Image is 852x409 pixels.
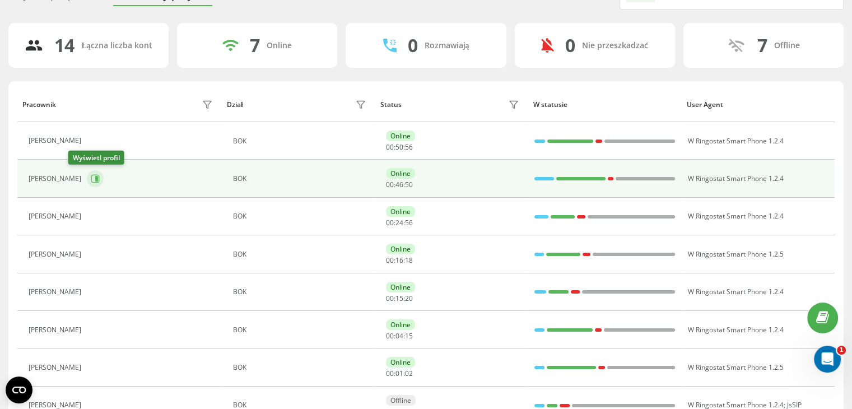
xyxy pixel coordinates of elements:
[687,287,783,296] span: W Ringostat Smart Phone 1.2.4
[386,294,394,303] span: 00
[267,41,292,50] div: Online
[233,137,369,145] div: BOK
[395,294,403,303] span: 15
[29,288,84,296] div: [PERSON_NAME]
[29,364,84,371] div: [PERSON_NAME]
[395,331,403,341] span: 04
[814,346,841,373] iframe: Intercom live chat
[405,255,413,265] span: 18
[233,288,369,296] div: BOK
[250,35,260,56] div: 7
[29,175,84,183] div: [PERSON_NAME]
[386,319,415,330] div: Online
[386,255,394,265] span: 00
[6,377,32,403] button: Open CMP widget
[81,41,152,50] div: Łączna liczba kont
[29,250,84,258] div: [PERSON_NAME]
[405,218,413,227] span: 56
[386,295,413,303] div: : :
[386,244,415,254] div: Online
[386,282,415,292] div: Online
[405,294,413,303] span: 20
[687,101,830,109] div: User Agent
[774,41,799,50] div: Offline
[687,362,783,372] span: W Ringostat Smart Phone 1.2.5
[405,180,413,189] span: 50
[233,250,369,258] div: BOK
[227,101,243,109] div: Dział
[54,35,75,56] div: 14
[29,137,84,145] div: [PERSON_NAME]
[29,401,84,409] div: [PERSON_NAME]
[386,142,394,152] span: 00
[395,369,403,378] span: 01
[395,218,403,227] span: 24
[386,219,413,227] div: : :
[386,257,413,264] div: : :
[687,249,783,259] span: W Ringostat Smart Phone 1.2.5
[386,218,394,227] span: 00
[565,35,575,56] div: 0
[582,41,648,50] div: Nie przeszkadzać
[386,131,415,141] div: Online
[22,101,56,109] div: Pracownik
[405,331,413,341] span: 15
[380,101,402,109] div: Status
[233,326,369,334] div: BOK
[233,212,369,220] div: BOK
[386,331,394,341] span: 00
[408,35,418,56] div: 0
[837,346,846,355] span: 1
[386,357,415,368] div: Online
[757,35,767,56] div: 7
[386,332,413,340] div: : :
[533,101,676,109] div: W statusie
[687,211,783,221] span: W Ringostat Smart Phone 1.2.4
[386,181,413,189] div: : :
[395,142,403,152] span: 50
[386,168,415,179] div: Online
[386,206,415,217] div: Online
[233,401,369,409] div: BOK
[29,326,84,334] div: [PERSON_NAME]
[68,151,124,165] div: Wyświetl profil
[233,175,369,183] div: BOK
[405,369,413,378] span: 02
[405,142,413,152] span: 56
[687,174,783,183] span: W Ringostat Smart Phone 1.2.4
[386,370,413,378] div: : :
[395,180,403,189] span: 46
[386,143,413,151] div: : :
[687,325,783,334] span: W Ringostat Smart Phone 1.2.4
[386,369,394,378] span: 00
[233,364,369,371] div: BOK
[386,180,394,189] span: 00
[386,395,416,406] div: Offline
[29,212,84,220] div: [PERSON_NAME]
[687,136,783,146] span: W Ringostat Smart Phone 1.2.4
[425,41,469,50] div: Rozmawiają
[395,255,403,265] span: 16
